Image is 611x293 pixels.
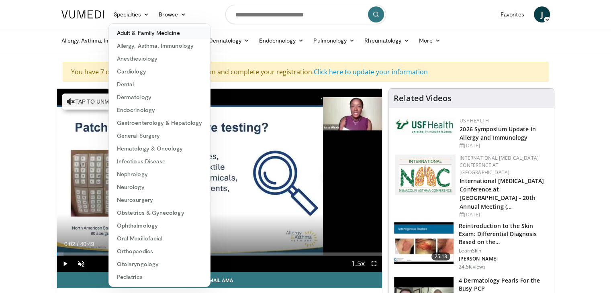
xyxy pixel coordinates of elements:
[460,177,544,210] a: International [MEDICAL_DATA] Conference at [GEOGRAPHIC_DATA] - 20th Annual Meeting (…
[64,241,75,247] span: 0:02
[109,116,210,129] a: Gastroenterology & Hepatology
[109,104,210,116] a: Endocrinology
[431,252,451,260] span: 25:13
[109,26,210,39] a: Adult & Family Medicine
[109,181,210,193] a: Neurology
[109,78,210,91] a: Dental
[109,232,210,245] a: Oral Maxillofacial
[109,129,210,142] a: General Surgery
[460,125,535,141] a: 2026 Symposium Update in Allergy and Immunology
[309,33,360,49] a: Pulmonology
[57,33,148,49] a: Allergy, Asthma, Immunology
[225,5,386,24] input: Search topics, interventions
[394,94,452,103] h4: Related Videos
[154,6,191,22] a: Browse
[109,155,210,168] a: Infectious Disease
[109,142,210,155] a: Hematology & Oncology
[61,10,104,18] img: VuMedi Logo
[459,256,549,262] p: [PERSON_NAME]
[62,94,126,110] button: Tap to unmute
[496,6,529,22] a: Favorites
[108,23,210,287] div: Specialties
[394,222,454,264] img: 022c50fb-a848-4cac-a9d8-ea0906b33a1b.150x105_q85_crop-smart_upscale.jpg
[395,117,456,135] img: 6ba8804a-8538-4002-95e7-a8f8012d4a11.png.150x105_q85_autocrop_double_scale_upscale_version-0.2.jpg
[459,277,549,293] h3: 4 Dermatology Pearls For the Busy PCP
[395,155,456,195] img: 9485e4e4-7c5e-4f02-b036-ba13241ea18b.png.150x105_q85_autocrop_double_scale_upscale_version-0.2.png
[460,117,489,124] a: USF Health
[57,256,73,272] button: Play
[109,65,210,78] a: Cardiology
[360,33,414,49] a: Rheumatology
[109,193,210,206] a: Neurosurgery
[109,271,210,283] a: Pediatrics
[73,256,89,272] button: Unmute
[109,52,210,65] a: Anesthesiology
[57,89,382,272] video-js: Video Player
[534,6,550,22] a: J
[109,6,154,22] a: Specialties
[204,33,255,49] a: Dermatology
[109,91,210,104] a: Dermatology
[414,33,445,49] a: More
[459,222,549,246] h3: Reintroduction to the Skin Exam: Differential Diagnosis Based on the…
[77,241,79,247] span: /
[350,256,366,272] button: Playback Rate
[109,168,210,181] a: Nephrology
[63,62,549,82] div: You have 7 days left to update your information and complete your registration.
[459,248,549,254] p: LearnSkin
[459,264,485,270] p: 24.5K views
[460,142,548,149] div: [DATE]
[254,33,309,49] a: Endocrinology
[314,67,428,76] a: Click here to update your information
[80,241,94,247] span: 40:49
[366,256,382,272] button: Fullscreen
[57,272,382,288] a: Email Ama
[460,155,539,176] a: International [MEDICAL_DATA] Conference at [GEOGRAPHIC_DATA]
[109,258,210,271] a: Otolaryngology
[109,39,210,52] a: Allergy, Asthma, Immunology
[109,206,210,219] a: Obstetrics & Gynecology
[394,222,549,270] a: 25:13 Reintroduction to the Skin Exam: Differential Diagnosis Based on the… LearnSkin [PERSON_NAM...
[109,245,210,258] a: Orthopaedics
[460,211,548,218] div: [DATE]
[57,252,382,256] div: Progress Bar
[109,219,210,232] a: Ophthalmology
